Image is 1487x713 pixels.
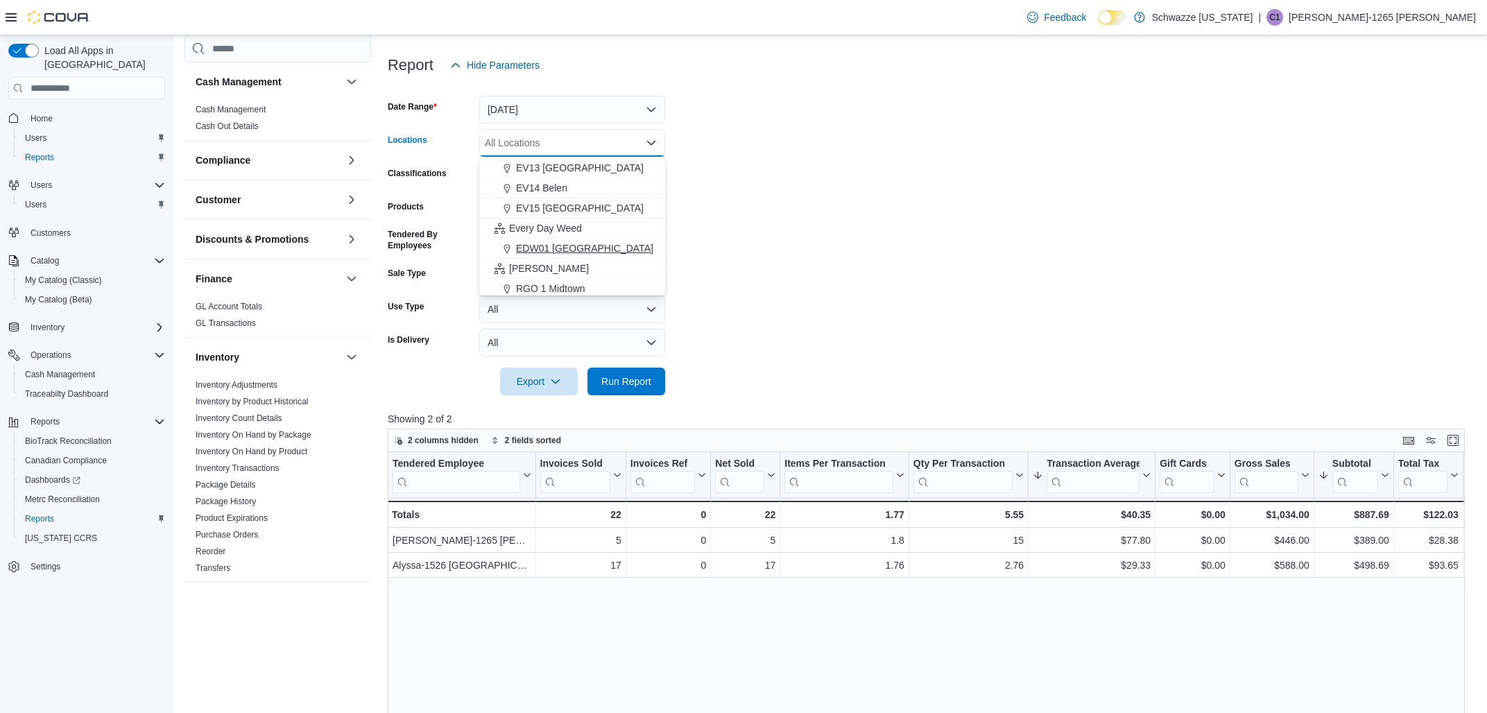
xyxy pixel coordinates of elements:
[196,513,268,524] span: Product Expirations
[479,259,665,279] button: [PERSON_NAME]
[19,472,86,488] a: Dashboards
[479,239,665,259] button: EDW01 [GEOGRAPHIC_DATA]
[19,291,165,308] span: My Catalog (Beta)
[196,380,277,390] a: Inventory Adjustments
[28,10,90,24] img: Cova
[784,558,904,574] div: 1.76
[25,369,95,380] span: Cash Management
[1235,558,1309,574] div: $588.00
[3,108,171,128] button: Home
[479,279,665,299] button: RGO 1 Midtown
[408,435,479,446] span: 2 columns hidden
[196,497,256,506] a: Package History
[388,57,433,74] h3: Report
[19,291,98,308] a: My Catalog (Beta)
[630,558,707,574] div: 0
[343,270,360,287] button: Finance
[388,201,424,212] label: Products
[25,199,46,210] span: Users
[196,530,259,540] a: Purchase Orders
[1235,458,1298,493] div: Gross Sales
[19,196,52,213] a: Users
[184,377,371,582] div: Inventory
[19,272,165,289] span: My Catalog (Classic)
[196,430,311,440] a: Inventory On Hand by Package
[25,252,65,269] button: Catalog
[3,318,171,337] button: Inventory
[1398,558,1459,574] div: $93.65
[1047,458,1140,493] div: Transaction Average
[25,319,70,336] button: Inventory
[8,102,165,612] nav: Complex example
[25,319,165,336] span: Inventory
[25,494,100,505] span: Metrc Reconciliation
[393,458,531,493] button: Tendered Employee
[19,491,105,508] a: Metrc Reconciliation
[19,491,165,508] span: Metrc Reconciliation
[25,275,102,286] span: My Catalog (Classic)
[196,563,230,573] a: Transfers
[1235,458,1309,493] button: Gross Sales
[14,431,171,451] button: BioTrack Reconciliation
[388,168,447,179] label: Classifications
[19,510,60,527] a: Reports
[196,413,282,424] span: Inventory Count Details
[1332,458,1378,493] div: Subtotal
[1258,9,1261,26] p: |
[19,530,165,547] span: Washington CCRS
[196,350,341,364] button: Inventory
[196,105,266,114] a: Cash Management
[540,458,610,471] div: Invoices Sold
[913,533,1024,549] div: 15
[196,193,341,207] button: Customer
[25,132,46,144] span: Users
[196,480,256,490] a: Package Details
[516,201,644,215] span: EV15 [GEOGRAPHIC_DATA]
[1098,10,1127,25] input: Dark Mode
[1022,3,1092,31] a: Feedback
[14,470,171,490] a: Dashboards
[516,161,644,175] span: EV13 [GEOGRAPHIC_DATA]
[196,413,282,423] a: Inventory Count Details
[196,75,341,89] button: Cash Management
[196,193,241,207] h3: Customer
[343,74,360,90] button: Cash Management
[1160,458,1226,493] button: Gift Cards
[715,558,775,574] div: 17
[540,458,621,493] button: Invoices Sold
[540,458,610,493] div: Invoices Sold
[630,506,707,523] div: 0
[388,334,429,345] label: Is Delivery
[393,533,531,549] div: [PERSON_NAME]-1265 [PERSON_NAME]
[31,113,53,124] span: Home
[646,137,657,148] button: Close list of options
[784,533,904,549] div: 1.8
[445,51,545,79] button: Hide Parameters
[1422,432,1439,449] button: Display options
[505,435,561,446] span: 2 fields sorted
[784,458,904,493] button: Items Per Transaction
[196,397,309,406] a: Inventory by Product Historical
[19,386,165,402] span: Traceabilty Dashboard
[388,135,427,146] label: Locations
[1235,506,1309,523] div: $1,034.00
[196,121,259,131] a: Cash Out Details
[1398,458,1447,493] div: Total Tax
[19,452,112,469] a: Canadian Compliance
[343,191,360,208] button: Customer
[31,322,65,333] span: Inventory
[1160,506,1226,523] div: $0.00
[19,149,60,166] a: Reports
[19,386,114,402] a: Traceabilty Dashboard
[388,432,484,449] button: 2 columns hidden
[485,432,567,449] button: 2 fields sorted
[196,496,256,507] span: Package History
[196,547,225,556] a: Reorder
[14,509,171,529] button: Reports
[25,224,165,241] span: Customers
[31,255,59,266] span: Catalog
[1332,458,1378,471] div: Subtotal
[25,474,80,486] span: Dashboards
[500,368,578,395] button: Export
[196,350,239,364] h3: Inventory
